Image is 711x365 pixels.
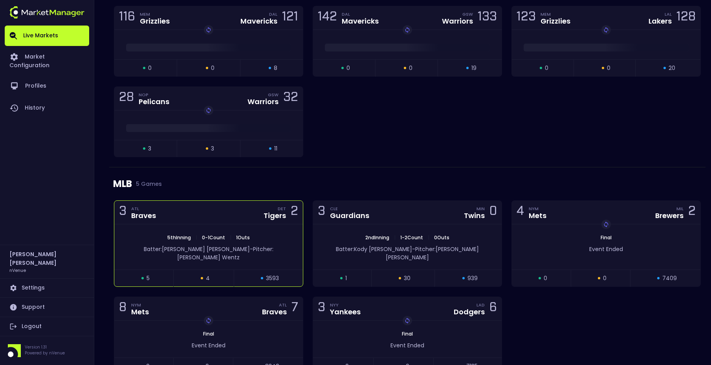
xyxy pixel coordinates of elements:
div: 142 [318,11,337,25]
div: Yankees [330,308,361,315]
span: 20 [669,64,675,72]
h2: [PERSON_NAME] [PERSON_NAME] [9,250,84,267]
div: 116 [119,11,135,25]
a: Profiles [5,75,89,97]
span: 3 [211,145,214,153]
div: LAL [665,11,672,17]
a: Settings [5,279,89,297]
div: MIN [476,205,485,212]
div: 28 [119,91,134,106]
span: Final [399,330,415,337]
div: GSW [462,11,473,17]
span: 2nd Inning [363,234,392,241]
span: 939 [467,274,478,282]
span: Batter: Kody [PERSON_NAME] [336,245,412,253]
div: GSW [268,92,279,98]
div: Version 1.31Powered by nVenue [5,344,89,357]
span: 0 [148,64,152,72]
div: Twins [464,212,485,219]
div: DAL [269,11,277,17]
span: 3 [148,145,151,153]
span: 0 [211,64,214,72]
div: 3 [318,301,325,316]
a: Logout [5,317,89,336]
span: 0 [603,274,607,282]
span: Event Ended [589,245,623,253]
div: Mavericks [240,18,277,25]
div: 2 [291,205,298,220]
img: replayImg [404,317,410,324]
span: | [392,234,398,241]
span: 0 [545,64,548,72]
span: 1 - 2 Count [398,234,425,241]
div: 4 [517,205,524,220]
div: 7 [291,301,298,316]
div: DAL [342,11,379,17]
div: 32 [283,91,298,106]
div: Grizzlies [541,18,570,25]
span: 19 [471,64,476,72]
div: Pelicans [139,98,169,105]
div: 0 [489,205,497,220]
p: Version 1.31 [25,344,65,350]
div: Mavericks [342,18,379,25]
div: MEM [541,11,570,17]
div: Grizzlies [140,18,170,25]
div: 2 [688,205,696,220]
div: Dodgers [454,308,485,315]
div: DET [278,205,286,212]
div: CLE [330,205,369,212]
div: NYM [529,205,546,212]
span: | [227,234,234,241]
span: 1 [345,274,347,282]
img: replayImg [205,107,212,114]
img: replayImg [205,27,212,33]
span: 5th Inning [165,234,193,241]
img: replayImg [404,27,410,33]
div: NYM [131,302,149,308]
span: 5 Games [132,181,162,187]
div: MIL [676,205,684,212]
div: 8 [119,301,126,316]
img: replayImg [205,317,212,324]
span: | [193,234,200,241]
div: ATL [131,205,156,212]
div: Mets [131,308,149,315]
span: 11 [274,145,277,153]
img: replayImg [603,221,609,227]
span: Final [201,330,216,337]
div: Warriors [247,98,279,105]
span: - [250,245,253,253]
div: Braves [262,308,287,315]
span: 0 [544,274,547,282]
span: 5 [147,274,150,282]
img: replayImg [603,27,609,33]
a: History [5,97,89,119]
div: Brewers [655,212,684,219]
div: Lakers [649,18,672,25]
div: Guardians [330,212,369,219]
div: Warriors [442,18,473,25]
div: NYY [330,302,361,308]
div: LAD [476,302,485,308]
span: 0 [607,64,610,72]
div: 128 [676,11,696,25]
div: MLB [113,167,702,200]
span: Final [598,234,614,241]
span: Batter: [PERSON_NAME] [PERSON_NAME] [144,245,250,253]
span: Event Ended [192,341,225,349]
span: 1 Outs [234,234,252,241]
div: NOP [139,92,169,98]
div: Braves [131,212,156,219]
h3: nVenue [9,267,26,273]
p: Powered by nVenue [25,350,65,356]
img: logo [9,6,84,18]
span: | [425,234,432,241]
div: 133 [478,11,497,25]
span: 0 - 1 Count [200,234,227,241]
div: ATL [279,302,287,308]
span: 0 [409,64,412,72]
div: Tigers [264,212,286,219]
a: Support [5,298,89,317]
div: MEM [140,11,170,17]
